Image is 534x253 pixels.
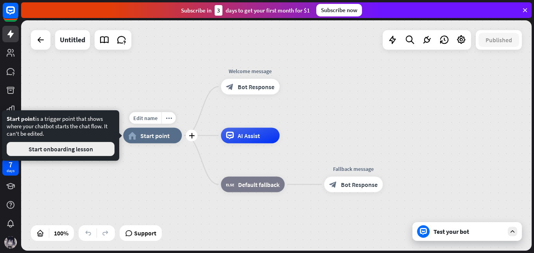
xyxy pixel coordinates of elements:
div: Fallback message [318,165,389,173]
i: plus [189,133,195,138]
i: block_bot_response [226,83,234,91]
a: 7 days [2,159,19,176]
span: Support [134,227,156,239]
div: Untitled [60,30,85,50]
span: AI Assist [238,132,260,140]
button: Published [478,33,519,47]
span: Bot Response [341,181,378,188]
div: Test your bot [434,228,504,235]
i: more_horiz [166,115,172,121]
i: home_2 [128,132,136,140]
button: Start onboarding lesson [7,142,115,156]
div: is a trigger point that shows where your chatbot starts the chat flow. It can't be edited. [7,115,115,156]
span: Start point [140,132,170,140]
i: block_fallback [226,181,234,188]
div: 100% [52,227,71,239]
span: Bot Response [238,83,274,91]
div: Subscribe now [316,4,362,16]
span: Default fallback [238,181,280,188]
div: 3 [215,5,222,16]
div: days [7,168,14,174]
div: 7 [9,161,13,168]
i: block_bot_response [329,181,337,188]
span: Start point [7,115,35,122]
div: Subscribe in days to get your first month for $1 [181,5,310,16]
div: Welcome message [215,67,285,75]
span: Edit name [133,115,158,122]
